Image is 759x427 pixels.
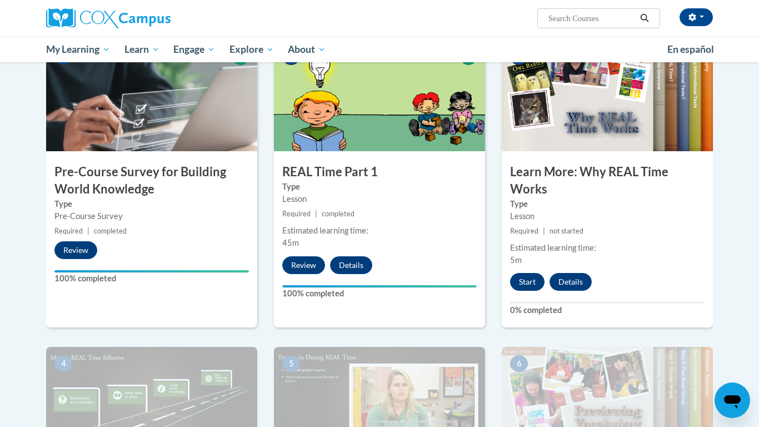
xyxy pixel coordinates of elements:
[274,163,485,181] h3: REAL Time Part 1
[54,272,249,285] label: 100% completed
[636,12,653,25] button: Search
[29,37,730,62] div: Main menu
[281,37,333,62] a: About
[54,270,249,272] div: Your progress
[322,210,354,218] span: completed
[46,8,171,28] img: Cox Campus
[46,163,257,198] h3: Pre-Course Survey for Building World Knowledge
[166,37,222,62] a: Engage
[282,256,325,274] button: Review
[94,227,127,235] span: completed
[680,8,713,26] button: Account Settings
[39,37,117,62] a: My Learning
[46,8,257,28] a: Cox Campus
[54,241,97,259] button: Review
[660,38,721,61] a: En español
[173,43,215,56] span: Engage
[282,181,477,193] label: Type
[510,227,538,235] span: Required
[502,40,713,151] img: Course Image
[667,43,714,55] span: En español
[510,273,545,291] button: Start
[282,210,311,218] span: Required
[282,287,477,300] label: 100% completed
[510,210,705,222] div: Lesson
[117,37,167,62] a: Learn
[46,43,110,56] span: My Learning
[282,238,299,247] span: 45m
[222,37,281,62] a: Explore
[54,198,249,210] label: Type
[315,210,317,218] span: |
[282,355,300,372] span: 5
[715,383,750,418] iframe: Button to launch messaging window
[550,227,583,235] span: not started
[282,285,477,287] div: Your progress
[547,12,636,25] input: Search Courses
[550,273,592,291] button: Details
[46,40,257,151] img: Course Image
[124,43,159,56] span: Learn
[87,227,89,235] span: |
[54,227,83,235] span: Required
[288,43,326,56] span: About
[510,304,705,316] label: 0% completed
[282,193,477,205] div: Lesson
[229,43,274,56] span: Explore
[54,355,72,372] span: 4
[330,256,372,274] button: Details
[54,210,249,222] div: Pre-Course Survey
[510,198,705,210] label: Type
[510,355,528,372] span: 6
[282,225,477,237] div: Estimated learning time:
[510,255,522,265] span: 5m
[543,227,545,235] span: |
[502,163,713,198] h3: Learn More: Why REAL Time Works
[510,242,705,254] div: Estimated learning time:
[274,40,485,151] img: Course Image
